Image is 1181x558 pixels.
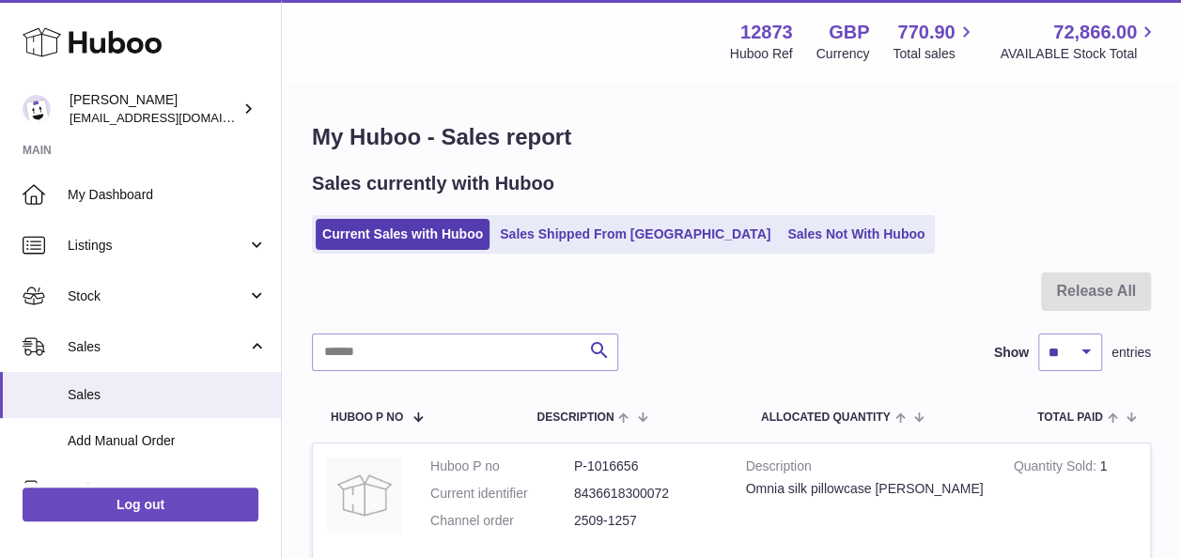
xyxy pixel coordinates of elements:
[893,20,976,63] a: 770.90 Total sales
[829,20,869,45] strong: GBP
[746,457,986,480] strong: Description
[1014,458,1100,478] strong: Quantity Sold
[68,386,267,404] span: Sales
[1037,411,1103,424] span: Total paid
[68,480,247,498] span: Orders
[574,512,718,530] dd: 2509-1257
[893,45,976,63] span: Total sales
[312,122,1151,152] h1: My Huboo - Sales report
[746,480,986,498] div: Omnia silk pillowcase [PERSON_NAME]
[312,171,554,196] h2: Sales currently with Huboo
[574,457,718,475] dd: P-1016656
[68,237,247,255] span: Listings
[574,485,718,503] dd: 8436618300072
[1000,45,1158,63] span: AVAILABLE Stock Total
[781,219,931,250] a: Sales Not With Huboo
[68,186,267,204] span: My Dashboard
[68,338,247,356] span: Sales
[316,219,489,250] a: Current Sales with Huboo
[493,219,777,250] a: Sales Shipped From [GEOGRAPHIC_DATA]
[761,411,891,424] span: ALLOCATED Quantity
[897,20,955,45] span: 770.90
[816,45,870,63] div: Currency
[994,344,1029,362] label: Show
[730,45,793,63] div: Huboo Ref
[430,485,574,503] dt: Current identifier
[1053,20,1137,45] span: 72,866.00
[331,411,403,424] span: Huboo P no
[536,411,614,424] span: Description
[327,457,402,533] img: no-photo.jpg
[430,512,574,530] dt: Channel order
[430,457,574,475] dt: Huboo P no
[68,287,247,305] span: Stock
[70,110,276,125] span: [EMAIL_ADDRESS][DOMAIN_NAME]
[1111,344,1151,362] span: entries
[23,488,258,521] a: Log out
[68,432,267,450] span: Add Manual Order
[70,91,239,127] div: [PERSON_NAME]
[740,20,793,45] strong: 12873
[1000,443,1150,553] td: 1
[23,95,51,123] img: tikhon.oleinikov@sleepandglow.com
[1000,20,1158,63] a: 72,866.00 AVAILABLE Stock Total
